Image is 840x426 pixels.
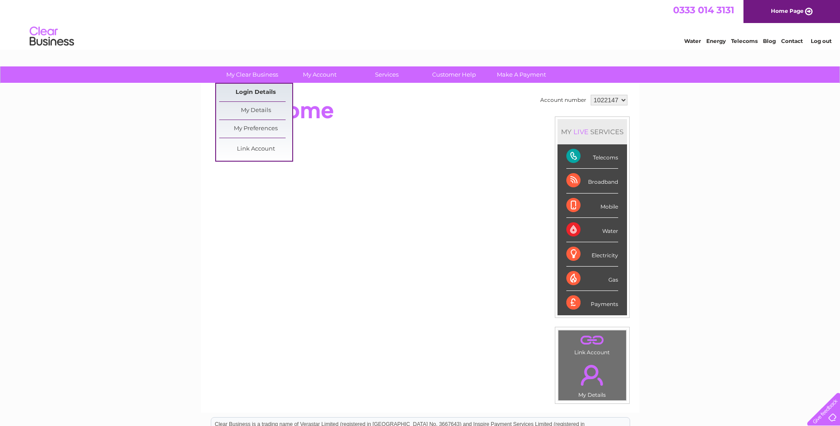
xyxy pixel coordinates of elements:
[283,66,356,83] a: My Account
[219,84,292,101] a: Login Details
[216,66,289,83] a: My Clear Business
[558,330,627,358] td: Link Account
[566,218,618,242] div: Water
[811,38,832,44] a: Log out
[673,4,734,15] a: 0333 014 3131
[557,119,627,144] div: MY SERVICES
[558,357,627,401] td: My Details
[561,360,624,391] a: .
[219,140,292,158] a: Link Account
[572,128,590,136] div: LIVE
[485,66,558,83] a: Make A Payment
[566,242,618,267] div: Electricity
[763,38,776,44] a: Blog
[538,93,588,108] td: Account number
[566,144,618,169] div: Telecoms
[566,194,618,218] div: Mobile
[566,169,618,193] div: Broadband
[211,5,630,43] div: Clear Business is a trading name of Verastar Limited (registered in [GEOGRAPHIC_DATA] No. 3667643...
[566,291,618,315] div: Payments
[684,38,701,44] a: Water
[350,66,423,83] a: Services
[219,102,292,120] a: My Details
[706,38,726,44] a: Energy
[418,66,491,83] a: Customer Help
[566,267,618,291] div: Gas
[731,38,758,44] a: Telecoms
[561,333,624,348] a: .
[219,120,292,138] a: My Preferences
[781,38,803,44] a: Contact
[29,23,74,50] img: logo.png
